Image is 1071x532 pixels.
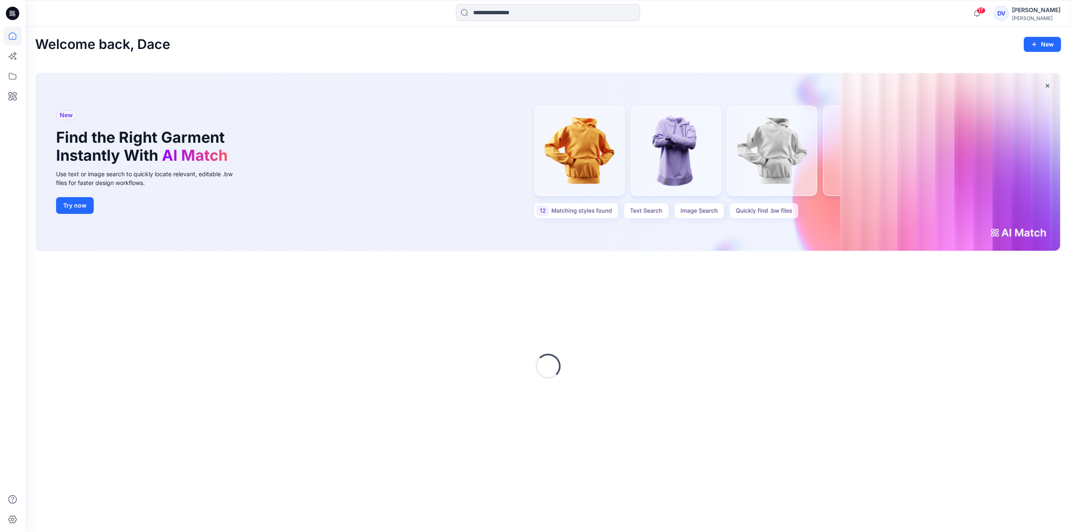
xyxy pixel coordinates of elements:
div: [PERSON_NAME] [1012,15,1061,21]
div: DV [994,6,1009,21]
span: AI Match [162,146,228,164]
button: Try now [56,197,94,214]
h2: Welcome back, Dace [35,37,170,52]
span: New [60,110,73,120]
h1: Find the Right Garment Instantly With [56,129,232,164]
span: 17 [976,7,986,14]
button: New [1024,37,1061,52]
div: [PERSON_NAME] [1012,5,1061,15]
div: Use text or image search to quickly locate relevant, editable .bw files for faster design workflows. [56,170,244,187]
